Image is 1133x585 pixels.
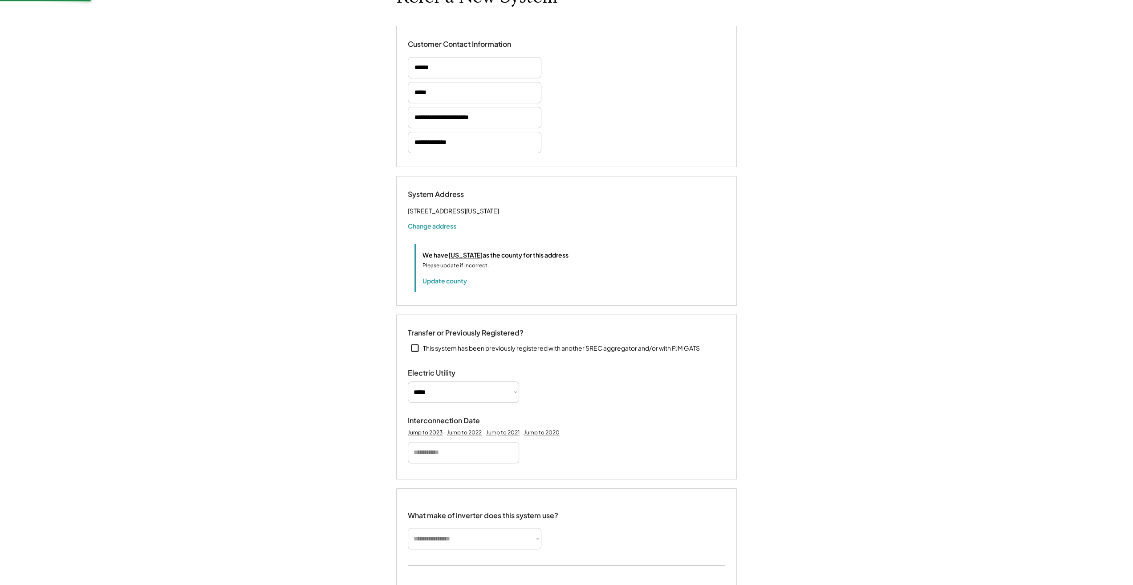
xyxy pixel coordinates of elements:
div: What make of inverter does this system use? [408,502,558,522]
div: Customer Contact Information [408,40,511,49]
div: Transfer or Previously Registered? [408,328,524,338]
div: System Address [408,190,497,199]
div: This system has been previously registered with another SREC aggregator and/or with PJM GATS [423,344,700,353]
div: [STREET_ADDRESS][US_STATE] [408,205,499,217]
div: Electric Utility [408,368,497,378]
div: We have as the county for this address [422,250,569,260]
div: Jump to 2020 [524,429,560,436]
u: [US_STATE] [448,251,483,259]
div: Please update if incorrect. [422,262,489,270]
div: Jump to 2023 [408,429,443,436]
div: Jump to 2021 [486,429,520,436]
button: Change address [408,221,456,230]
div: Jump to 2022 [447,429,482,436]
button: Update county [422,276,467,285]
div: Interconnection Date [408,416,497,425]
